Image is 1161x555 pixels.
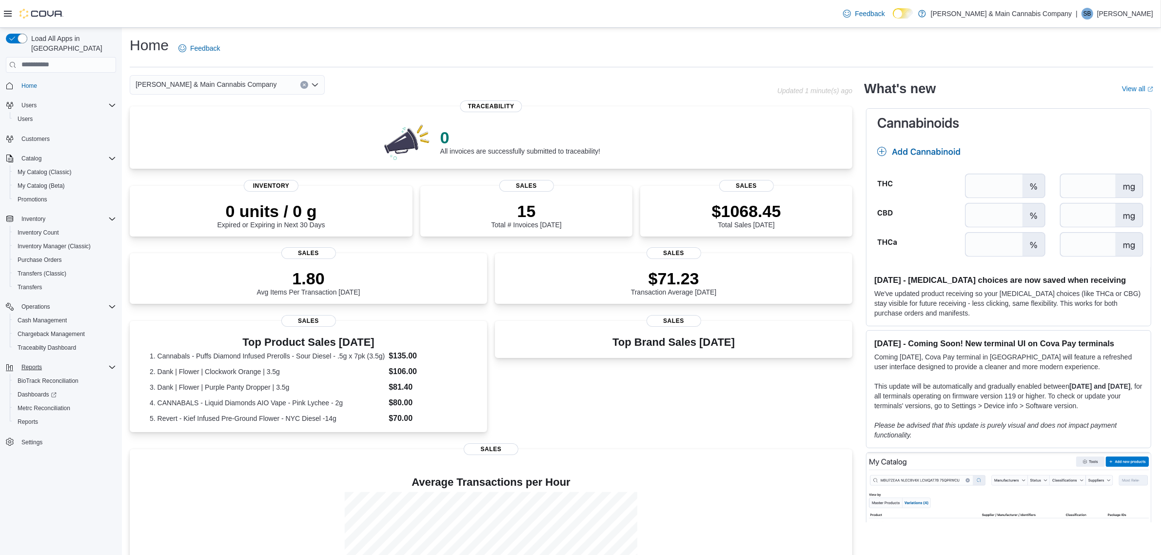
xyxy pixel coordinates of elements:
[21,215,45,223] span: Inventory
[18,283,42,291] span: Transfers
[460,100,522,112] span: Traceability
[389,413,467,424] dd: $70.00
[14,328,89,340] a: Chargeback Management
[18,99,40,111] button: Users
[14,389,60,400] a: Dashboards
[874,275,1143,285] h3: [DATE] - [MEDICAL_DATA] choices are now saved when receiving
[874,421,1117,439] em: Please be advised that this update is purely visual and does not impact payment functionality.
[18,79,116,92] span: Home
[14,180,116,192] span: My Catalog (Beta)
[138,476,845,488] h4: Average Transactions per Hour
[14,194,116,205] span: Promotions
[300,81,308,89] button: Clear input
[14,342,80,354] a: Traceabilty Dashboard
[18,270,66,277] span: Transfers (Classic)
[14,113,37,125] a: Users
[14,389,116,400] span: Dashboards
[150,382,385,392] dt: 3. Dank | Flower | Purple Panty Dropper | 3.5g
[14,315,116,326] span: Cash Management
[2,79,120,93] button: Home
[18,99,116,111] span: Users
[14,268,70,279] a: Transfers (Classic)
[647,247,701,259] span: Sales
[2,212,120,226] button: Inventory
[631,269,717,296] div: Transaction Average [DATE]
[874,381,1143,411] p: This update will be automatically and gradually enabled between , for all terminals operating on ...
[14,254,116,266] span: Purchase Orders
[10,179,120,193] button: My Catalog (Beta)
[1122,85,1153,93] a: View allExternal link
[18,330,85,338] span: Chargeback Management
[1083,8,1091,20] span: SB
[874,338,1143,348] h3: [DATE] - Coming Soon! New terminal UI on Cova Pay terminals
[10,239,120,253] button: Inventory Manager (Classic)
[18,133,116,145] span: Customers
[18,436,46,448] a: Settings
[18,361,116,373] span: Reports
[244,180,298,192] span: Inventory
[647,315,701,327] span: Sales
[14,180,69,192] a: My Catalog (Beta)
[712,201,781,229] div: Total Sales [DATE]
[499,180,554,192] span: Sales
[10,401,120,415] button: Metrc Reconciliation
[14,227,116,238] span: Inventory Count
[27,34,116,53] span: Load All Apps in [GEOGRAPHIC_DATA]
[10,112,120,126] button: Users
[281,315,336,327] span: Sales
[21,363,42,371] span: Reports
[18,153,45,164] button: Catalog
[2,435,120,449] button: Settings
[10,267,120,280] button: Transfers (Classic)
[18,404,70,412] span: Metrc Reconciliation
[14,113,116,125] span: Users
[18,213,116,225] span: Inventory
[1147,86,1153,92] svg: External link
[18,242,91,250] span: Inventory Manager (Classic)
[389,381,467,393] dd: $81.40
[855,9,885,19] span: Feedback
[150,398,385,408] dt: 4. CANNABALS - Liquid Diamonds AIO Vape - Pink Lychee - 2g
[719,180,774,192] span: Sales
[612,337,735,348] h3: Top Brand Sales [DATE]
[217,201,325,229] div: Expired or Expiring in Next 30 Days
[10,165,120,179] button: My Catalog (Classic)
[18,196,47,203] span: Promotions
[440,128,600,155] div: All invoices are successfully submitted to traceability!
[631,269,717,288] p: $71.23
[14,342,116,354] span: Traceabilty Dashboard
[712,201,781,221] p: $1068.45
[21,155,41,162] span: Catalog
[18,361,46,373] button: Reports
[18,436,116,448] span: Settings
[14,402,116,414] span: Metrc Reconciliation
[389,366,467,377] dd: $106.00
[150,337,467,348] h3: Top Product Sales [DATE]
[18,213,49,225] button: Inventory
[839,4,888,23] a: Feedback
[10,253,120,267] button: Purchase Orders
[18,182,65,190] span: My Catalog (Beta)
[18,133,54,145] a: Customers
[1097,8,1153,20] p: [PERSON_NAME]
[1069,382,1130,390] strong: [DATE] and [DATE]
[14,166,76,178] a: My Catalog (Classic)
[130,36,169,55] h1: Home
[311,81,319,89] button: Open list of options
[893,8,913,19] input: Dark Mode
[136,79,276,90] span: [PERSON_NAME] & Main Cannabis Company
[10,314,120,327] button: Cash Management
[21,101,37,109] span: Users
[18,153,116,164] span: Catalog
[257,269,360,296] div: Avg Items Per Transaction [DATE]
[2,300,120,314] button: Operations
[257,269,360,288] p: 1.80
[389,397,467,409] dd: $80.00
[464,443,518,455] span: Sales
[18,418,38,426] span: Reports
[14,416,116,428] span: Reports
[21,82,37,90] span: Home
[10,226,120,239] button: Inventory Count
[18,344,76,352] span: Traceabilty Dashboard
